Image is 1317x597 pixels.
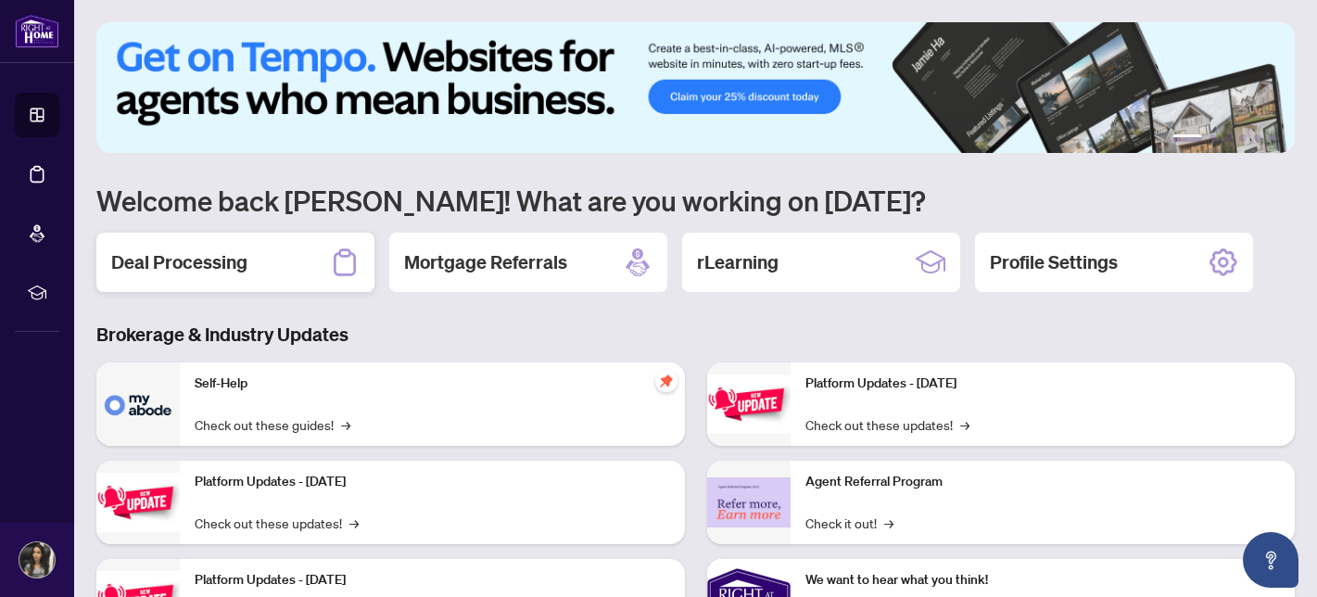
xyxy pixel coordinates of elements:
h2: Deal Processing [111,249,247,275]
a: Check out these updates!→ [195,513,359,533]
button: 4 [1239,134,1247,142]
img: logo [15,14,59,48]
img: Slide 0 [96,22,1295,153]
a: Check it out!→ [805,513,893,533]
button: 3 [1224,134,1232,142]
p: We want to hear what you think! [805,570,1281,591]
p: Self-Help [195,374,670,394]
img: Self-Help [96,362,180,446]
h2: Mortgage Referrals [404,249,567,275]
h3: Brokerage & Industry Updates [96,322,1295,348]
h2: rLearning [697,249,779,275]
a: Check out these updates!→ [805,414,969,435]
a: Check out these guides!→ [195,414,350,435]
p: Platform Updates - [DATE] [805,374,1281,394]
img: Profile Icon [19,542,55,578]
h2: Profile Settings [990,249,1118,275]
button: 5 [1254,134,1261,142]
p: Platform Updates - [DATE] [195,570,670,591]
span: pushpin [655,370,677,392]
img: Platform Updates - June 23, 2025 [707,375,791,433]
img: Platform Updates - September 16, 2025 [96,473,180,531]
button: Open asap [1243,532,1298,588]
button: 1 [1172,134,1202,142]
p: Platform Updates - [DATE] [195,472,670,492]
span: → [960,414,969,435]
img: Agent Referral Program [707,477,791,528]
button: 6 [1269,134,1276,142]
h1: Welcome back [PERSON_NAME]! What are you working on [DATE]? [96,183,1295,218]
span: → [341,414,350,435]
span: → [349,513,359,533]
p: Agent Referral Program [805,472,1281,492]
span: → [884,513,893,533]
button: 2 [1209,134,1217,142]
